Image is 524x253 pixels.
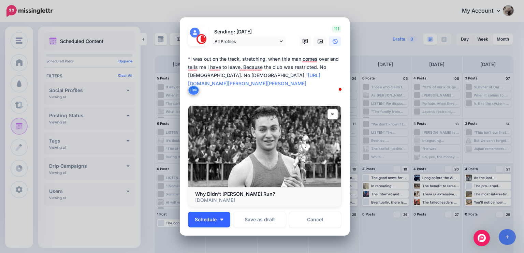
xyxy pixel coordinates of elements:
img: user_default_image.png [190,28,200,38]
span: All Profiles [215,38,278,45]
img: 291864331_468958885230530_187971914351797662_n-bsa127305.png [196,34,206,44]
a: All Profiles [211,36,286,46]
span: Schedule [195,217,217,222]
p: Sending: [DATE] [211,28,286,36]
div: Open Intercom Messenger [474,230,490,246]
button: Link [188,85,199,95]
textarea: To enrich screen reader interactions, please activate Accessibility in Grammarly extension settings [188,55,345,96]
span: 111 [332,26,341,32]
div: “I was out on the track, stretching, when this man comes over and tells me I have to leave. Becau... [188,55,345,88]
a: Cancel [289,212,341,227]
b: Why Didn’t [PERSON_NAME] Run? [195,191,275,197]
button: Schedule [188,212,230,227]
button: Save as draft [234,212,286,227]
p: [DOMAIN_NAME] [195,197,334,203]
img: Why Didn’t Marty Run? [188,106,341,187]
img: arrow-down-white.png [220,219,223,221]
